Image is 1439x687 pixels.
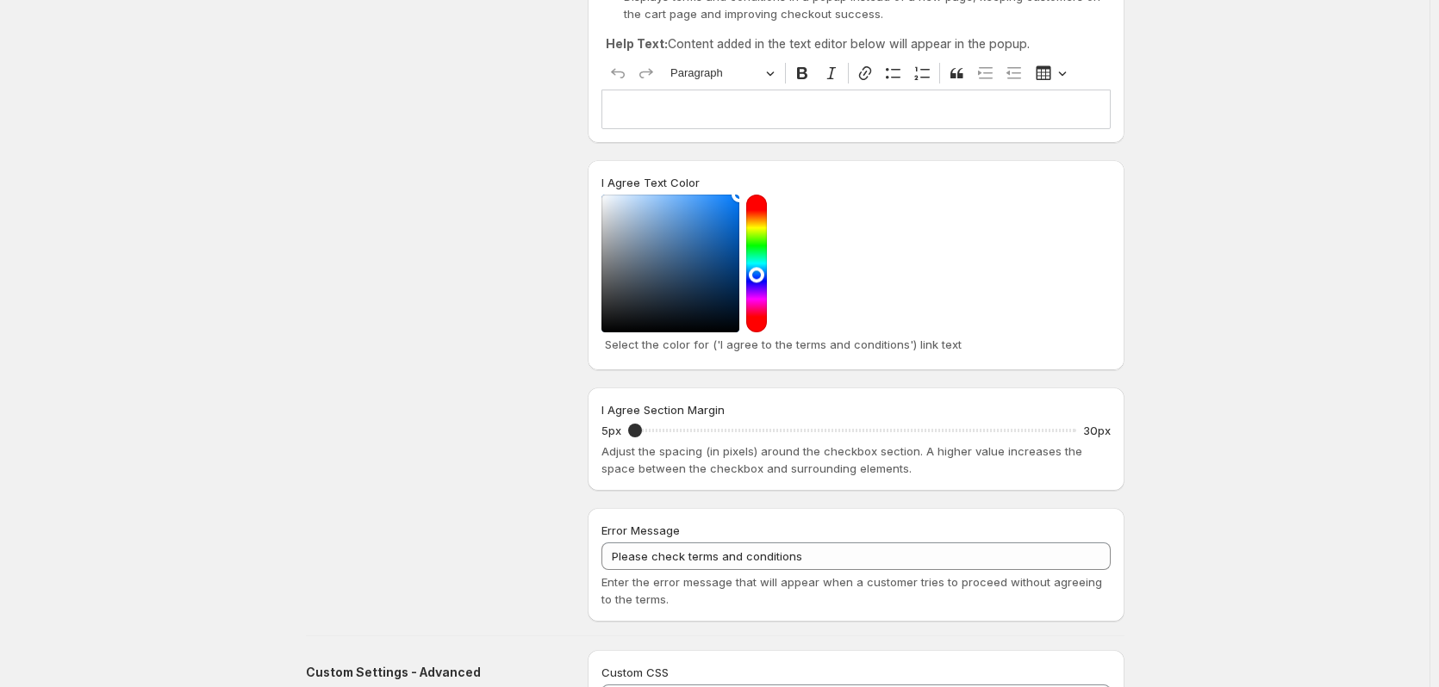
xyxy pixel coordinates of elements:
[601,523,680,537] span: Error Message
[606,36,668,51] strong: Help Text:
[601,575,1102,606] span: Enter the error message that will appear when a customer tries to proceed without agreeing to the...
[605,336,1107,353] p: Select the color for ('I agree to the terms and conditions') link text
[601,90,1111,128] div: Editor editing area: main. Press Alt+0 for help.
[601,57,1111,90] div: Editor toolbar
[601,422,621,439] p: 5px
[601,665,669,679] span: Custom CSS
[601,444,1082,475] span: Adjust the spacing (in pixels) around the checkbox section. A higher value increases the space be...
[601,403,725,417] span: I Agree Section Margin
[1204,576,1431,657] iframe: Tidio Chat
[306,664,560,681] h2: Custom Settings - Advanced
[1083,422,1111,439] p: 30px
[606,35,1106,53] p: Content added in the text editor below will appear in the popup.
[670,63,760,84] span: Paragraph
[663,60,782,87] button: Paragraph, Heading
[601,174,700,191] label: I Agree Text Color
